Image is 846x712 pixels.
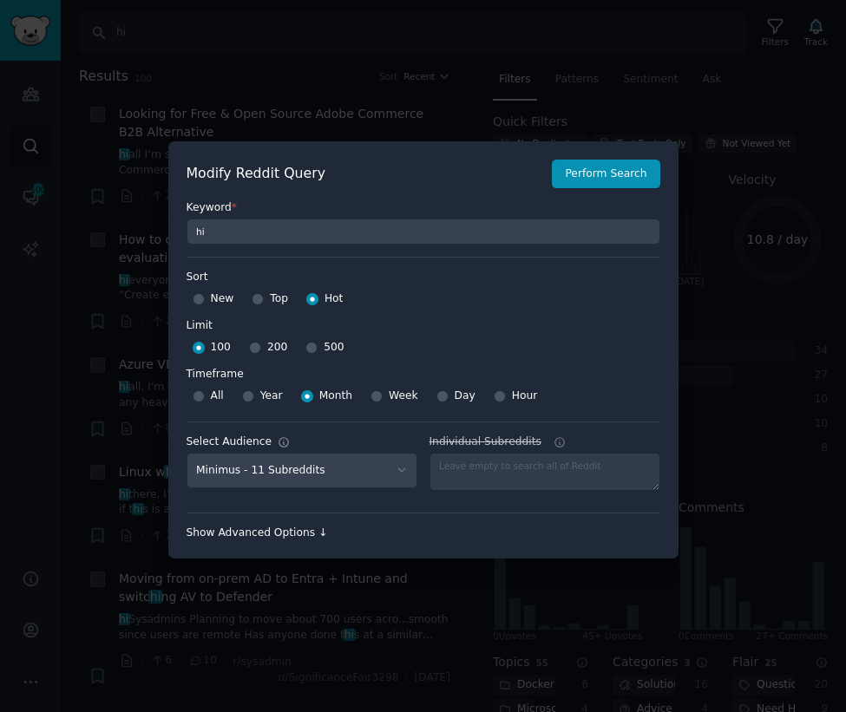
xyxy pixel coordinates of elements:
span: Hour [512,389,538,404]
label: Timeframe [187,361,660,382]
h2: Modify Reddit Query [187,163,543,185]
span: 100 [211,340,231,356]
span: Day [455,389,475,404]
button: Perform Search [552,160,659,189]
label: Individual Subreddits [430,434,660,450]
div: Show Advanced Options ↓ [187,526,660,541]
span: New [211,291,234,307]
span: Week [389,389,418,404]
span: Year [260,389,283,404]
div: Select Audience [187,434,272,450]
span: Top [270,291,288,307]
span: 200 [267,340,287,356]
div: Limit [187,318,213,334]
span: All [211,389,224,404]
input: Keyword to search on Reddit [187,219,660,245]
label: Keyword [187,200,660,216]
label: Sort [187,270,660,285]
span: 500 [324,340,344,356]
span: Month [319,389,352,404]
span: Hot [325,291,344,307]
